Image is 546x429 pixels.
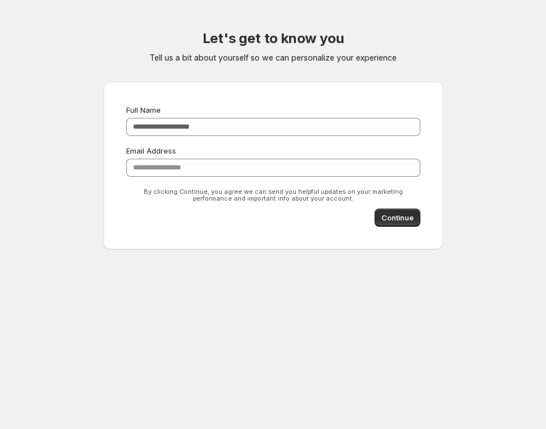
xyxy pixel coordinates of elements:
[149,52,397,63] p: Tell us a bit about yourself so we can personalize your experience
[381,212,414,223] span: Continue
[126,188,420,202] p: By clicking Continue, you agree we can send you helpful updates on your marketing performance and...
[375,209,420,227] button: Continue
[126,105,161,114] span: Full Name
[126,146,176,155] span: Email Address
[203,29,344,48] h2: Let's get to know you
